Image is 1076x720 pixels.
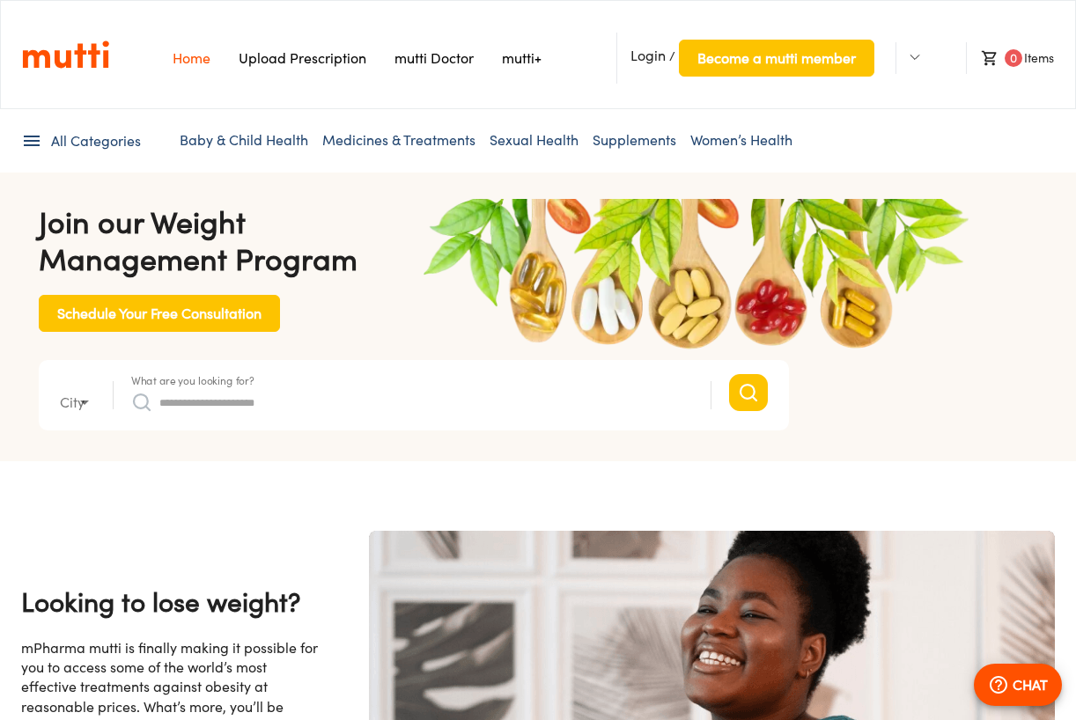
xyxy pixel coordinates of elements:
[322,131,475,149] a: Medicines & Treatments
[21,584,320,621] h4: Looking to lose weight?
[57,301,262,326] span: Schedule Your Free Consultation
[616,33,874,84] li: /
[394,49,474,67] a: Navigates to mutti doctor website
[173,49,210,67] a: Navigates to Home Page
[966,42,1054,74] li: Items
[697,46,856,70] span: Become a mutti member
[51,131,141,151] span: All Categories
[679,40,874,77] button: Become a mutti member
[1005,49,1022,67] span: 0
[180,131,308,149] a: Baby & Child Health
[22,40,109,70] a: Link on the logo navigates to HomePage
[1013,674,1048,695] p: CHAT
[910,52,920,62] img: Dropdown
[39,304,280,319] a: Schedule Your Free Consultation
[630,47,666,64] span: Login
[729,374,768,411] button: Search
[239,49,366,67] a: Navigates to Prescription Upload Page
[593,131,676,149] a: Supplements
[131,375,254,386] label: What are you looking for?
[39,203,789,277] h4: Join our Weight Management Program
[22,40,109,70] img: Logo
[39,295,280,332] button: Schedule Your Free Consultation
[974,664,1062,706] button: CHAT
[490,131,579,149] a: Sexual Health
[502,49,542,67] a: Navigates to mutti+ page
[690,131,792,149] a: Women’s Health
